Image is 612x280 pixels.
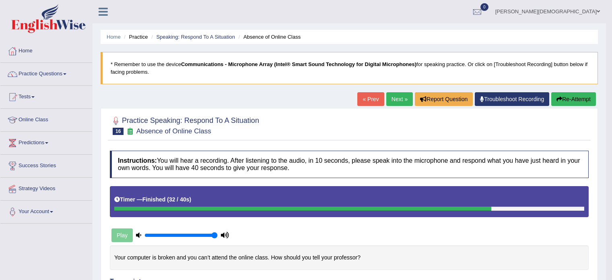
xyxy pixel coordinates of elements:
[0,201,92,221] a: Your Account
[181,61,416,67] b: Communications - Microphone Array (Intel® Smart Sound Technology for Digital Microphones)
[190,196,192,203] b: )
[101,52,598,84] blockquote: * Remember to use the device for speaking practice. Or click on [Troubleshoot Recording] button b...
[110,245,589,270] div: Your computer is broken and you can’t attend the online class. How should you tell your professor?
[110,115,259,135] h2: Practice Speaking: Respond To A Situation
[113,128,124,135] span: 16
[415,92,473,106] button: Report Question
[122,33,148,41] li: Practice
[118,157,157,164] b: Instructions:
[0,155,92,175] a: Success Stories
[237,33,301,41] li: Absence of Online Class
[107,34,121,40] a: Home
[114,197,191,203] h5: Timer —
[110,151,589,178] h4: You will hear a recording. After listening to the audio, in 10 seconds, please speak into the mic...
[142,196,166,203] b: Finished
[136,127,211,135] small: Absence of Online Class
[0,178,92,198] a: Strategy Videos
[0,63,92,83] a: Practice Questions
[167,196,169,203] b: (
[0,109,92,129] a: Online Class
[0,132,92,152] a: Predictions
[126,128,134,135] small: Exam occurring question
[0,86,92,106] a: Tests
[475,92,549,106] a: Troubleshoot Recording
[357,92,384,106] a: « Prev
[480,3,488,11] span: 0
[169,196,190,203] b: 32 / 40s
[156,34,235,40] a: Speaking: Respond To A Situation
[551,92,596,106] button: Re-Attempt
[0,40,92,60] a: Home
[386,92,413,106] a: Next »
